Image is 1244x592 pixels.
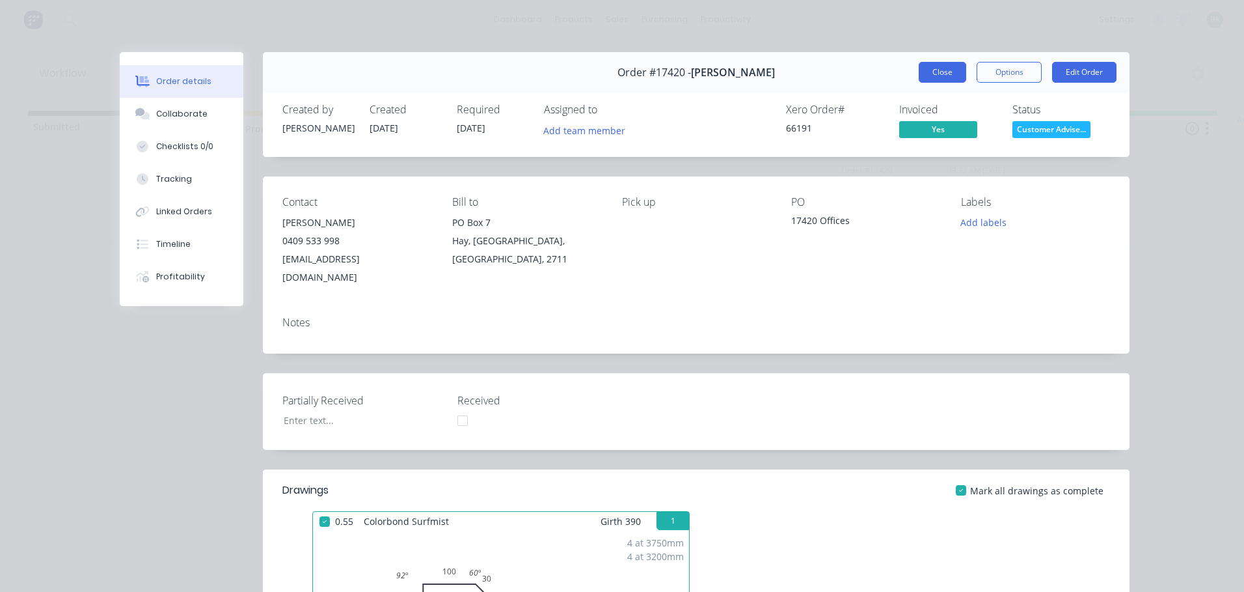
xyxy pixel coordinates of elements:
button: 1 [656,512,689,530]
div: 66191 [786,121,884,135]
button: Options [977,62,1042,83]
button: Linked Orders [120,195,243,228]
div: PO Box 7 [452,214,601,232]
div: [PERSON_NAME] [282,121,354,135]
button: Collaborate [120,98,243,130]
div: Labels [961,196,1110,208]
label: Partially Received [282,393,445,408]
div: Profitability [156,271,205,283]
button: Tracking [120,163,243,195]
span: [DATE] [457,122,485,134]
button: Close [919,62,966,83]
button: Edit Order [1052,62,1116,83]
span: Mark all drawings as complete [970,484,1103,498]
div: 4 at 3200mm [627,550,684,563]
div: 17420 Offices [791,214,940,232]
div: [PERSON_NAME] [282,214,431,232]
span: Colorbond Surfmist [358,512,454,531]
div: 0409 533 998 [282,232,431,250]
div: Drawings [282,483,329,498]
div: [EMAIL_ADDRESS][DOMAIN_NAME] [282,250,431,287]
div: Status [1012,104,1110,116]
span: Girth 390 [601,512,641,531]
button: Checklists 0/0 [120,130,243,163]
div: Timeline [156,238,191,250]
span: Order #17420 - [617,66,691,79]
div: Created [370,104,441,116]
div: Required [457,104,528,116]
div: PO [791,196,940,208]
div: Notes [282,317,1110,329]
div: Assigned to [544,104,674,116]
span: [DATE] [370,122,398,134]
button: Add team member [544,121,632,139]
label: Received [457,393,620,408]
div: Checklists 0/0 [156,141,213,152]
div: PO Box 7Hay, [GEOGRAPHIC_DATA], [GEOGRAPHIC_DATA], 2711 [452,214,601,268]
div: Collaborate [156,108,208,120]
button: Timeline [120,228,243,261]
div: Linked Orders [156,206,212,218]
span: Yes [899,121,977,137]
div: Order details [156,76,211,87]
div: Bill to [452,196,601,208]
button: Add team member [537,121,632,139]
div: Created by [282,104,354,116]
div: Xero Order # [786,104,884,116]
button: Customer Advise... [1012,121,1090,141]
span: 0.55 [330,512,358,531]
div: Invoiced [899,104,997,116]
div: [PERSON_NAME]0409 533 998[EMAIL_ADDRESS][DOMAIN_NAME] [282,214,431,287]
div: 4 at 3750mm [627,536,684,550]
div: Pick up [622,196,771,208]
button: Add labels [954,214,1014,231]
button: Order details [120,65,243,98]
div: Tracking [156,173,192,185]
div: Hay, [GEOGRAPHIC_DATA], [GEOGRAPHIC_DATA], 2711 [452,232,601,268]
button: Profitability [120,261,243,293]
span: Customer Advise... [1012,121,1090,137]
span: [PERSON_NAME] [691,66,775,79]
div: Contact [282,196,431,208]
